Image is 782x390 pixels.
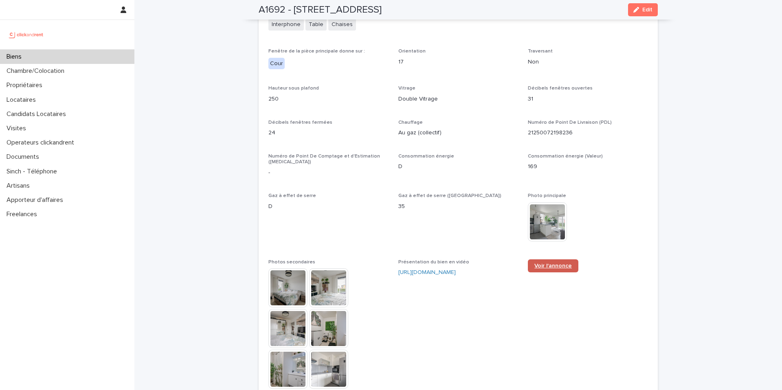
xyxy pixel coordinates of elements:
p: Biens [3,53,28,61]
span: Hauteur sous plafond [268,86,319,91]
p: Double Vitrage [398,95,518,103]
span: Edit [642,7,652,13]
span: Orientation [398,49,426,54]
span: Vitrage [398,86,415,91]
span: Fenêtre de la pièce principale donne sur : [268,49,365,54]
p: Propriétaires [3,81,49,89]
span: Traversant [528,49,553,54]
p: Sinch - Téléphone [3,168,64,175]
p: 169 [528,162,648,171]
h2: A1692 - [STREET_ADDRESS] [259,4,382,16]
p: Apporteur d'affaires [3,196,70,204]
span: Gaz à effet de serre [268,193,316,198]
span: Chaises [328,19,356,31]
p: 17 [398,58,518,66]
p: 31 [528,95,648,103]
p: Operateurs clickandrent [3,139,81,147]
span: Consommation énergie [398,154,454,159]
span: Gaz à effet de serre ([GEOGRAPHIC_DATA]) [398,193,501,198]
p: Chambre/Colocation [3,67,71,75]
span: Photos secondaires [268,260,315,265]
p: 24 [268,129,389,137]
span: Voir l'annonce [534,263,572,269]
p: Non [528,58,648,66]
a: Voir l'annonce [528,259,578,272]
p: Artisans [3,182,36,190]
p: 250 [268,95,389,103]
p: 35 [398,202,518,211]
div: Cour [268,58,285,70]
p: Visites [3,125,33,132]
p: D [268,202,389,211]
button: Edit [628,3,658,16]
span: Interphone [268,19,304,31]
p: Documents [3,153,46,161]
span: Numéro de Point De Comptage et d'Estimation ([MEDICAL_DATA]) [268,154,380,164]
span: Numéro de Point De Livraison (PDL) [528,120,612,125]
span: Chauffage [398,120,423,125]
span: Présentation du bien en vidéo [398,260,469,265]
span: Consommation énergie (Valeur) [528,154,603,159]
img: UCB0brd3T0yccxBKYDjQ [7,26,46,43]
p: D [398,162,518,171]
p: 21250072198236 [528,129,648,137]
p: Freelances [3,210,44,218]
span: Décibels fenêtres ouvertes [528,86,593,91]
p: Candidats Locataires [3,110,72,118]
a: [URL][DOMAIN_NAME] [398,269,456,275]
span: Photo principale [528,193,566,198]
span: Table [305,19,327,31]
span: Décibels fenêtres fermées [268,120,332,125]
p: Au gaz (collectif) [398,129,518,137]
p: - [268,169,389,177]
p: Locataires [3,96,42,104]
